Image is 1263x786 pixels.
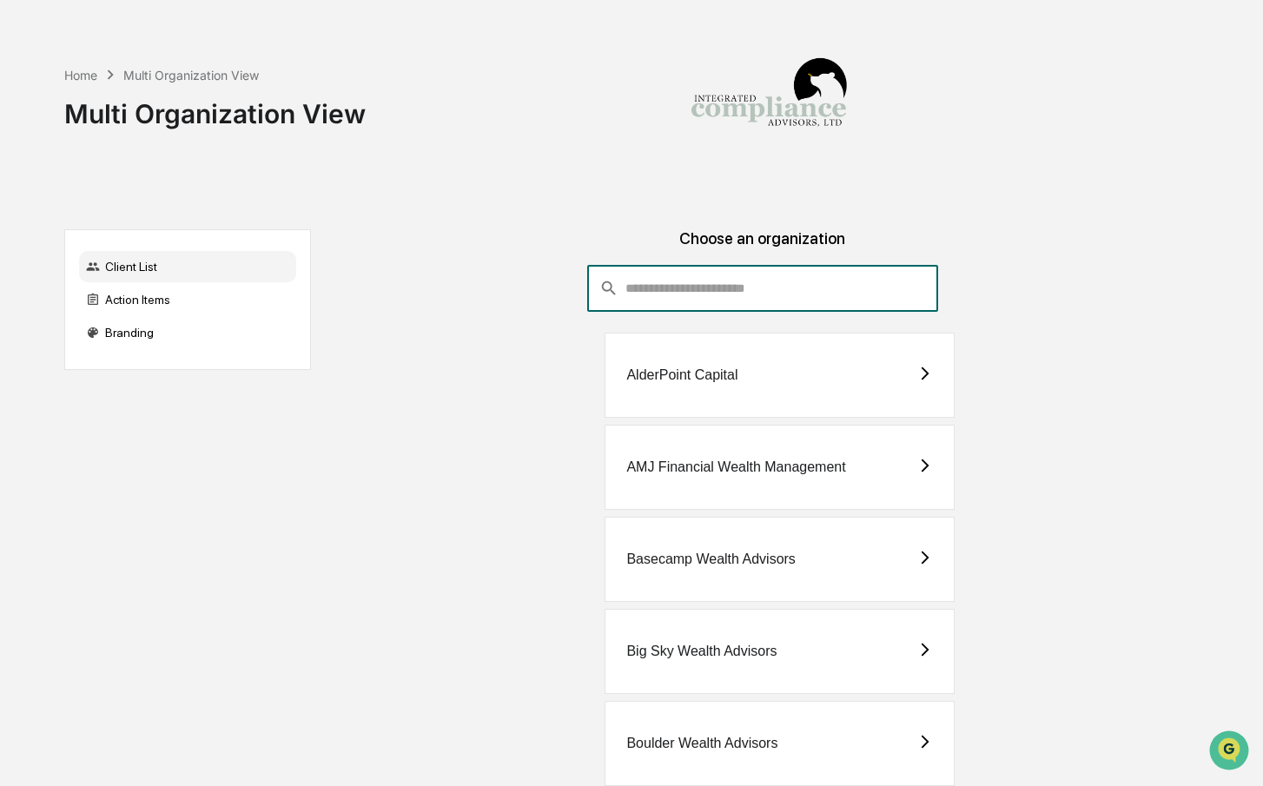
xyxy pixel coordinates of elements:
[35,252,109,269] span: Data Lookup
[119,212,222,243] a: 🗄️Attestations
[626,736,777,751] div: Boulder Wealth Advisors
[79,251,296,282] div: Client List
[123,68,259,83] div: Multi Organization View
[10,245,116,276] a: 🔎Data Lookup
[59,133,285,150] div: Start new chat
[1207,729,1254,776] iframe: Open customer support
[17,254,31,268] div: 🔎
[143,219,215,236] span: Attestations
[682,14,856,188] img: Integrated Compliance Advisors
[626,644,777,659] div: Big Sky Wealth Advisors
[626,367,737,383] div: AlderPoint Capital
[126,221,140,234] div: 🗄️
[64,68,97,83] div: Home
[173,294,210,307] span: Pylon
[626,552,795,567] div: Basecamp Wealth Advisors
[626,459,845,475] div: AMJ Financial Wealth Management
[10,212,119,243] a: 🖐️Preclearance
[325,229,1201,265] div: Choose an organization
[17,133,49,164] img: 1746055101610-c473b297-6a78-478c-a979-82029cc54cd1
[79,284,296,315] div: Action Items
[17,36,316,64] p: How can we help?
[122,294,210,307] a: Powered byPylon
[35,219,112,236] span: Preclearance
[79,317,296,348] div: Branding
[17,221,31,234] div: 🖐️
[587,265,937,312] div: consultant-dashboard__filter-organizations-search-bar
[59,150,220,164] div: We're available if you need us!
[295,138,316,159] button: Start new chat
[64,84,366,129] div: Multi Organization View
